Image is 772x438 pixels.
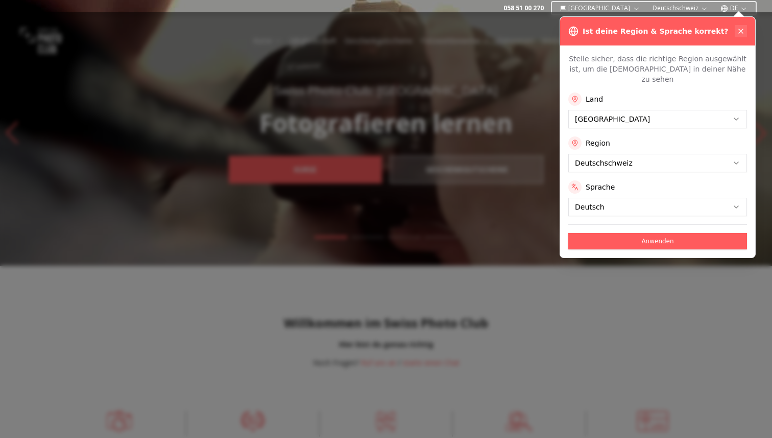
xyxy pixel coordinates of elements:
[716,2,752,14] button: DE
[586,182,615,192] label: Sprache
[556,2,644,14] button: [GEOGRAPHIC_DATA]
[586,94,603,104] label: Land
[648,2,712,14] button: Deutschschweiz
[568,233,747,249] button: Anwenden
[503,4,544,12] a: 058 51 00 270
[583,26,728,36] h3: Ist deine Region & Sprache korrekt?
[568,54,747,84] p: Stelle sicher, dass die richtige Region ausgewählt ist, um die [DEMOGRAPHIC_DATA] in deiner Nähe ...
[586,138,610,148] label: Region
